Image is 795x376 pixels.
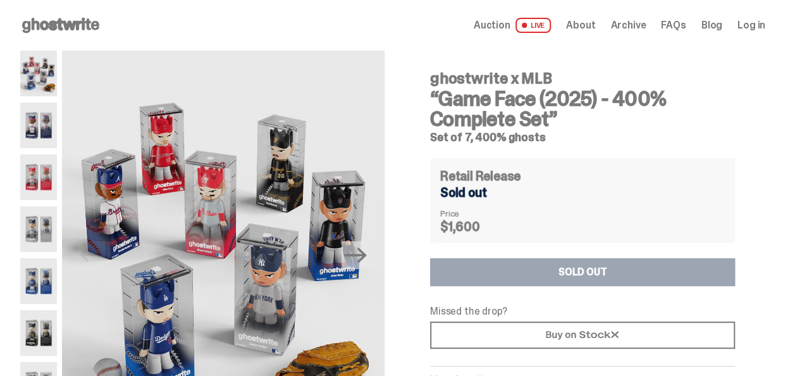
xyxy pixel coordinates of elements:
[20,206,57,252] img: 04-ghostwrite-mlb-game-face-complete-set-aaron-judge.png
[430,71,735,86] h4: ghostwrite x MLB
[558,267,607,277] div: SOLD OUT
[440,186,725,199] div: Sold out
[515,18,552,33] span: LIVE
[566,20,595,30] a: About
[430,89,735,129] h3: “Game Face (2025) - 400% Complete Set”
[661,20,686,30] a: FAQs
[440,209,503,218] dt: Price
[20,310,57,356] img: 06-ghostwrite-mlb-game-face-complete-set-paul-skenes.png
[440,220,503,233] dd: $1,600
[737,20,765,30] a: Log in
[342,241,369,269] button: Next
[430,258,735,286] button: SOLD OUT
[701,20,722,30] a: Blog
[430,132,735,143] h5: Set of 7, 400% ghosts
[20,154,57,200] img: 03-ghostwrite-mlb-game-face-complete-set-bryce-harper.png
[610,20,646,30] a: Archive
[474,18,551,33] a: Auction LIVE
[20,258,57,304] img: 05-ghostwrite-mlb-game-face-complete-set-shohei-ohtani.png
[440,170,521,182] h4: Retail Release
[430,306,735,316] p: Missed the drop?
[20,51,57,96] img: 01-ghostwrite-mlb-game-face-complete-set.png
[474,20,510,30] span: Auction
[20,103,57,148] img: 02-ghostwrite-mlb-game-face-complete-set-ronald-acuna-jr.png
